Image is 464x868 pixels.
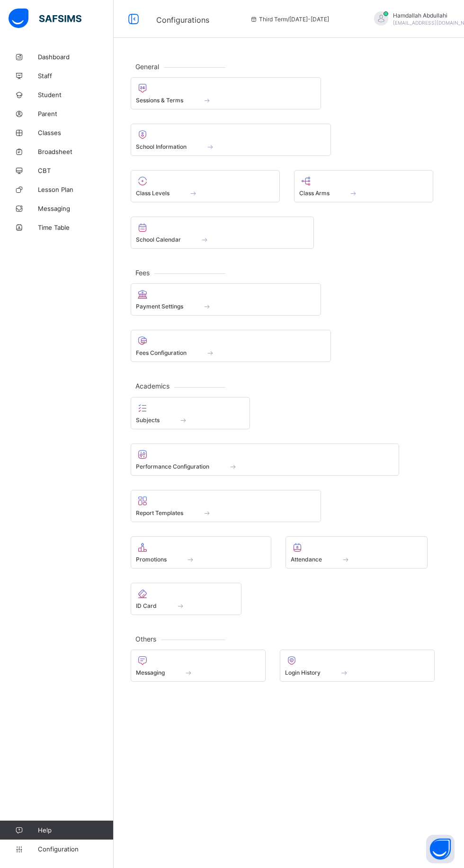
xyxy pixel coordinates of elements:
[131,269,154,277] span: Fees
[131,283,321,316] div: Payment Settings
[299,190,330,197] span: Class Arms
[131,635,161,643] span: Others
[131,217,314,249] div: School Calendar
[131,170,280,202] div: Class Levels
[136,143,187,150] span: School Information
[131,63,164,71] span: General
[136,602,157,609] span: ID Card
[38,91,114,99] span: Student
[131,124,331,156] div: School Information
[131,650,266,682] div: Messaging
[294,170,433,202] div: Class Arms
[131,382,174,390] span: Academics
[250,16,329,23] span: session/term information
[136,236,181,243] span: School Calendar
[136,509,183,516] span: Report Templates
[136,669,165,676] span: Messaging
[136,303,183,310] span: Payment Settings
[38,72,114,80] span: Staff
[136,463,209,470] span: Performance Configuration
[38,224,114,231] span: Time Table
[38,205,114,212] span: Messaging
[38,186,114,193] span: Lesson Plan
[131,77,321,109] div: Sessions & Terms
[38,110,114,118] span: Parent
[285,669,321,676] span: Login History
[136,190,170,197] span: Class Levels
[291,556,322,563] span: Attendance
[38,167,114,174] span: CBT
[156,15,209,25] span: Configurations
[131,490,321,522] div: Report Templates
[136,416,160,424] span: Subjects
[9,9,81,28] img: safsims
[38,845,113,853] span: Configuration
[286,536,428,569] div: Attendance
[136,349,187,356] span: Fees Configuration
[38,53,114,61] span: Dashboard
[38,148,114,155] span: Broadsheet
[131,583,241,615] div: ID Card
[426,835,455,863] button: Open asap
[131,443,399,476] div: Performance Configuration
[38,129,114,136] span: Classes
[131,330,331,362] div: Fees Configuration
[131,397,250,429] div: Subjects
[131,536,271,569] div: Promotions
[136,556,167,563] span: Promotions
[38,826,113,834] span: Help
[136,97,183,104] span: Sessions & Terms
[280,650,435,682] div: Login History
